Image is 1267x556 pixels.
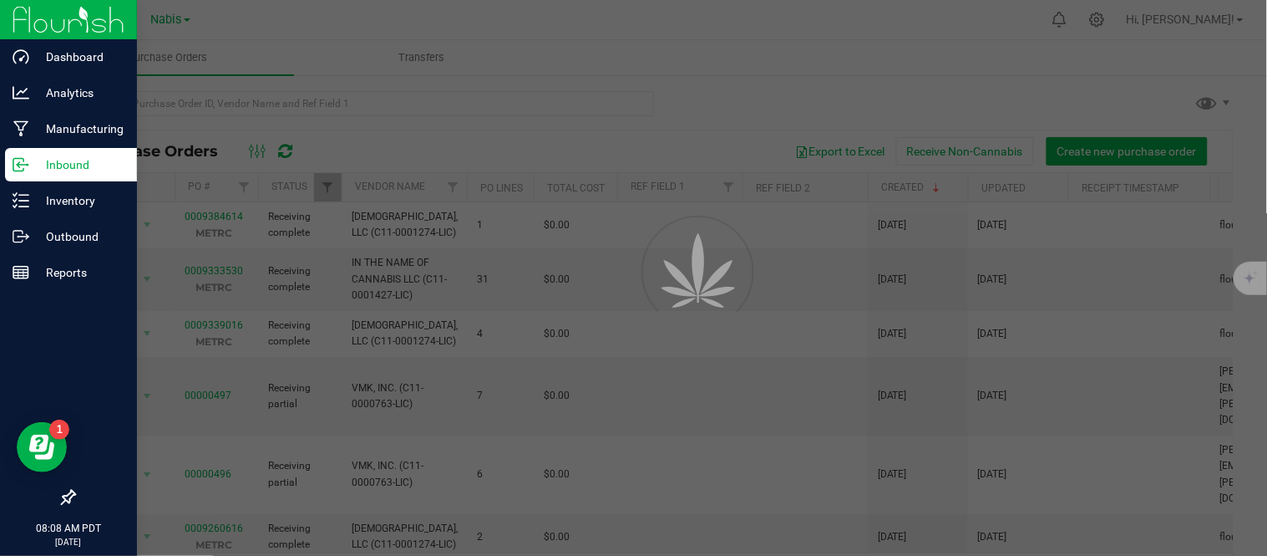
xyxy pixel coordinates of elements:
[17,422,67,472] iframe: Resource center
[13,84,29,101] inline-svg: Analytics
[13,156,29,173] inline-svg: Inbound
[29,155,129,175] p: Inbound
[29,119,129,139] p: Manufacturing
[13,192,29,209] inline-svg: Inventory
[13,264,29,281] inline-svg: Reports
[8,536,129,548] p: [DATE]
[29,47,129,67] p: Dashboard
[29,263,129,283] p: Reports
[13,120,29,137] inline-svg: Manufacturing
[29,227,129,247] p: Outbound
[13,228,29,245] inline-svg: Outbound
[13,48,29,65] inline-svg: Dashboard
[29,83,129,103] p: Analytics
[49,420,69,440] iframe: Resource center unread badge
[8,521,129,536] p: 08:08 AM PDT
[29,191,129,211] p: Inventory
